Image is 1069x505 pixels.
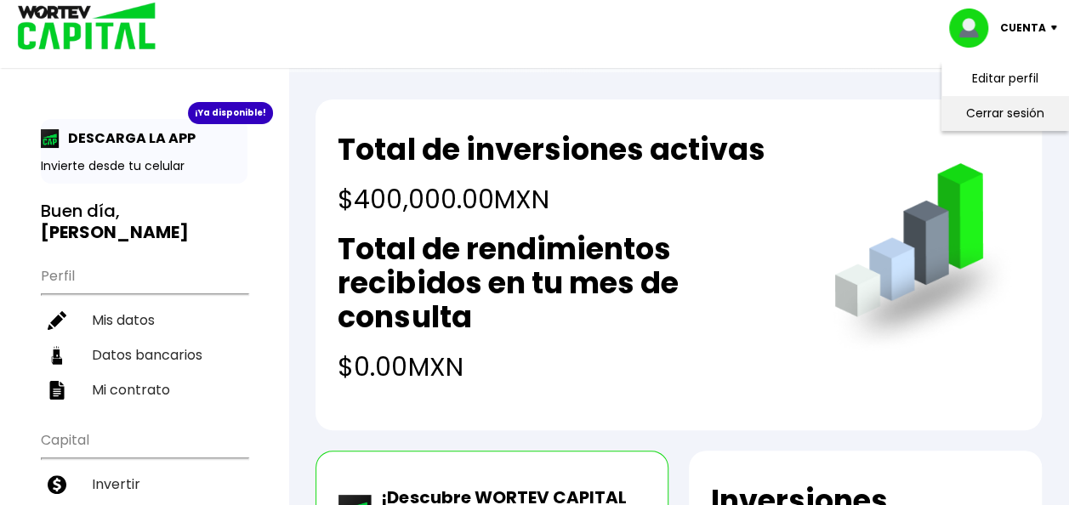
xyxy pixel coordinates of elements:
a: Mi contrato [41,372,247,407]
img: grafica.516fef24.png [827,163,1020,356]
h3: Buen día, [41,201,247,243]
img: editar-icon.952d3147.svg [48,311,66,330]
ul: Perfil [41,257,247,407]
p: Invierte desde tu celular [41,157,247,175]
h4: $400,000.00 MXN [338,180,765,218]
img: invertir-icon.b3b967d7.svg [48,475,66,494]
h2: Total de inversiones activas [338,133,765,167]
b: [PERSON_NAME] [41,220,189,244]
img: contrato-icon.f2db500c.svg [48,381,66,400]
img: icon-down [1046,26,1069,31]
h2: Total de rendimientos recibidos en tu mes de consulta [338,232,799,334]
h4: $0.00 MXN [338,348,799,386]
img: datos-icon.10cf9172.svg [48,346,66,365]
a: Mis datos [41,303,247,338]
a: Editar perfil [972,70,1038,88]
div: ¡Ya disponible! [188,102,273,124]
a: Invertir [41,467,247,502]
img: profile-image [949,9,1000,48]
p: DESCARGA LA APP [60,128,196,149]
a: Datos bancarios [41,338,247,372]
img: app-icon [41,129,60,148]
p: Cuenta [1000,15,1046,41]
